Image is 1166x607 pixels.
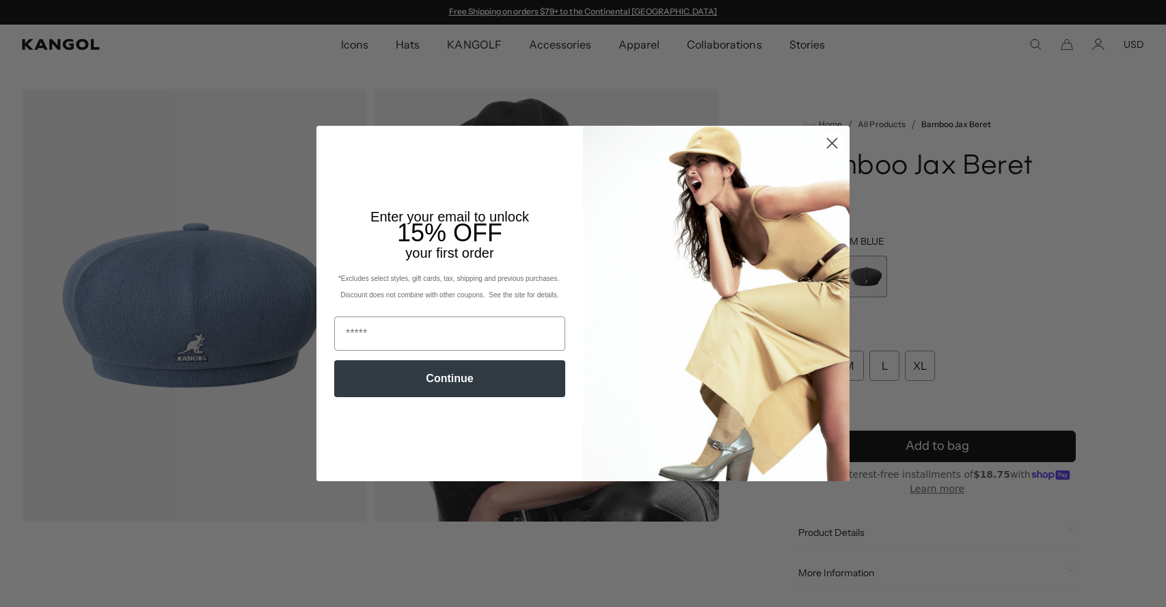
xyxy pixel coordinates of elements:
button: Continue [334,360,565,397]
span: 15% OFF [397,219,502,247]
span: Enter your email to unlock [370,209,529,224]
span: your first order [405,245,493,260]
input: Email [334,316,565,351]
span: *Excludes select styles, gift cards, tax, shipping and previous purchases. Discount does not comb... [338,275,561,299]
button: Close dialog [820,131,844,155]
img: 93be19ad-e773-4382-80b9-c9d740c9197f.jpeg [583,126,850,481]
